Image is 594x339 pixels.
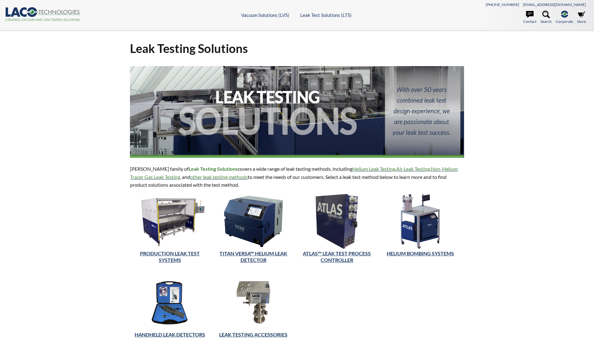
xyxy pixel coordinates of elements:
[316,194,358,249] img: ATLAS™ Leak Test Process Controller
[214,194,293,249] img: TITAN VERSA™ Helium Leak Detector
[130,194,210,249] img: Production Leak Test Systems Category
[352,166,395,172] a: Helium Leak Testing
[130,41,464,56] h1: Leak Testing Solutions
[486,2,519,7] a: [PHONE_NUMBER]
[219,331,287,337] a: LEAK TESTING ACCESSORIES
[387,250,454,256] a: Helium Bombing Systems
[130,275,210,330] img: Handheld Leak Detectors Category
[130,165,464,189] p: [PERSON_NAME] family of covers a wide range of leak testing methods, including , , , and to meet ...
[556,18,573,24] span: Corporate
[523,11,536,24] a: Contact
[241,12,289,18] a: Vacuum Solutions (LVS)
[577,11,586,24] a: Store
[189,166,238,172] strong: Leak Testing Solutions
[396,166,430,172] a: Air Leak Testing
[190,174,248,180] a: other leak testing methods
[135,331,205,337] a: HANDHELD LEAK DETECTORS
[400,194,441,249] img: Helium Bombing System
[214,275,293,330] img: Leak Testing Accessories Category
[140,250,200,263] a: PRODUCTION LEAK TEST SYSTEMS
[300,12,352,18] a: Leak Test Solutions (LTS)
[130,166,458,180] a: Non-Helium Tracer Gas Leak Testing
[130,66,464,158] img: Header Image: Leak Testing Solutions
[540,11,552,24] a: Search
[303,250,371,263] a: ATLAS™ Leak Test Process Controller
[220,250,287,263] a: TITAN VERSA™ Helium Leak Detector
[523,2,586,7] a: [EMAIL_ADDRESS][DOMAIN_NAME]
